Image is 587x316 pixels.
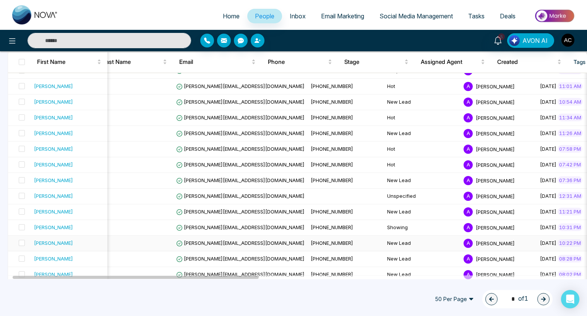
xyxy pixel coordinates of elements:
td: Hot [384,142,461,157]
td: New Lead [384,94,461,110]
span: [DATE] [540,130,556,136]
span: [PHONE_NUMBER] [311,240,353,246]
th: Assigned Agent [415,51,491,73]
span: [PHONE_NUMBER] [311,99,353,105]
span: [PERSON_NAME][EMAIL_ADDRESS][DOMAIN_NAME] [176,130,305,136]
span: [PERSON_NAME] [476,224,515,230]
span: [PERSON_NAME][EMAIL_ADDRESS][DOMAIN_NAME] [176,208,305,215]
td: New Lead [384,126,461,142]
span: Stage [344,57,403,67]
button: AVON AI [507,33,554,48]
span: [DATE] [540,114,556,121]
th: Phone [262,51,338,73]
th: Stage [338,51,415,73]
span: A [464,176,473,185]
span: [PERSON_NAME][EMAIL_ADDRESS][DOMAIN_NAME] [176,177,305,183]
span: 08:02 PM [558,270,582,278]
td: Unspecified [384,189,461,204]
span: 11:34 AM [558,114,583,121]
td: New Lead [384,204,461,220]
span: Tasks [468,12,485,20]
a: 5 [489,33,507,47]
span: [PERSON_NAME][EMAIL_ADDRESS][DOMAIN_NAME] [176,83,305,89]
img: User Avatar [561,34,574,47]
td: Hot [384,157,461,173]
a: Deals [492,9,523,23]
td: Hot [384,110,461,126]
span: Inbox [290,12,306,20]
a: Social Media Management [372,9,461,23]
span: [PERSON_NAME][EMAIL_ADDRESS][DOMAIN_NAME] [176,114,305,121]
span: [PHONE_NUMBER] [311,208,353,215]
span: 50 Per Page [430,293,479,305]
span: 07:42 PM [558,161,582,168]
a: Inbox [282,9,313,23]
a: Home [215,9,247,23]
span: [DATE] [540,146,556,152]
span: [DATE] [540,193,556,199]
div: [PERSON_NAME] [34,161,73,168]
span: [DATE] [540,161,556,168]
span: Last Name [103,57,161,67]
span: [PERSON_NAME] [476,193,515,199]
div: Open Intercom Messenger [561,290,579,308]
span: [PHONE_NUMBER] [311,256,353,262]
span: [PERSON_NAME] [476,161,515,168]
td: New Lead [384,236,461,251]
img: Lead Flow [509,35,520,46]
span: A [464,254,473,264]
td: Showing [384,220,461,236]
span: [PHONE_NUMBER] [311,161,353,168]
span: [PERSON_NAME] [476,130,515,136]
div: [PERSON_NAME] [34,145,73,153]
span: 07:36 PM [558,176,582,184]
span: 07:58 PM [558,145,582,153]
a: People [247,9,282,23]
span: A [464,160,473,169]
span: Email Marketing [321,12,364,20]
span: A [464,207,473,217]
td: New Lead [384,173,461,189]
div: [PERSON_NAME] [34,270,73,278]
a: Email Marketing [313,9,372,23]
span: [PHONE_NUMBER] [311,130,353,136]
span: 12:31 AM [558,192,583,200]
th: Last Name [97,51,173,73]
span: [DATE] [540,99,556,105]
span: 10:22 PM [558,239,582,247]
span: [PHONE_NUMBER] [311,114,353,121]
span: of 1 [507,294,528,304]
div: [PERSON_NAME] [34,223,73,231]
div: [PERSON_NAME] [34,114,73,121]
span: [PERSON_NAME] [476,83,515,89]
div: [PERSON_NAME] [34,192,73,200]
span: A [464,270,473,279]
span: [PERSON_NAME][EMAIL_ADDRESS][DOMAIN_NAME] [176,256,305,262]
span: [DATE] [540,240,556,246]
img: Market-place.gif [527,7,582,24]
span: Phone [268,57,326,67]
span: 11:01 AM [558,82,583,90]
span: 11:21 PM [558,208,582,215]
span: [PHONE_NUMBER] [311,271,353,277]
span: [PERSON_NAME][EMAIL_ADDRESS][DOMAIN_NAME] [176,161,305,168]
div: [PERSON_NAME] [34,129,73,137]
span: [PERSON_NAME][EMAIL_ADDRESS][DOMAIN_NAME] [176,271,305,277]
span: [PHONE_NUMBER] [311,224,353,230]
span: [PERSON_NAME][EMAIL_ADDRESS][DOMAIN_NAME] [176,224,305,230]
div: [PERSON_NAME] [34,208,73,215]
span: [PERSON_NAME] [476,146,515,152]
span: [PERSON_NAME][EMAIL_ADDRESS][DOMAIN_NAME] [176,240,305,246]
span: [PERSON_NAME] [476,271,515,277]
span: Assigned Agent [421,57,479,67]
th: Created [491,51,568,73]
span: 08:28 PM [558,255,582,262]
span: A [464,223,473,232]
span: [PERSON_NAME] [476,208,515,215]
span: A [464,98,473,107]
span: [PERSON_NAME][EMAIL_ADDRESS][DOMAIN_NAME] [176,193,305,199]
img: Nova CRM Logo [12,5,58,24]
span: [DATE] [540,224,556,230]
span: A [464,239,473,248]
span: 10:54 AM [558,98,583,106]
